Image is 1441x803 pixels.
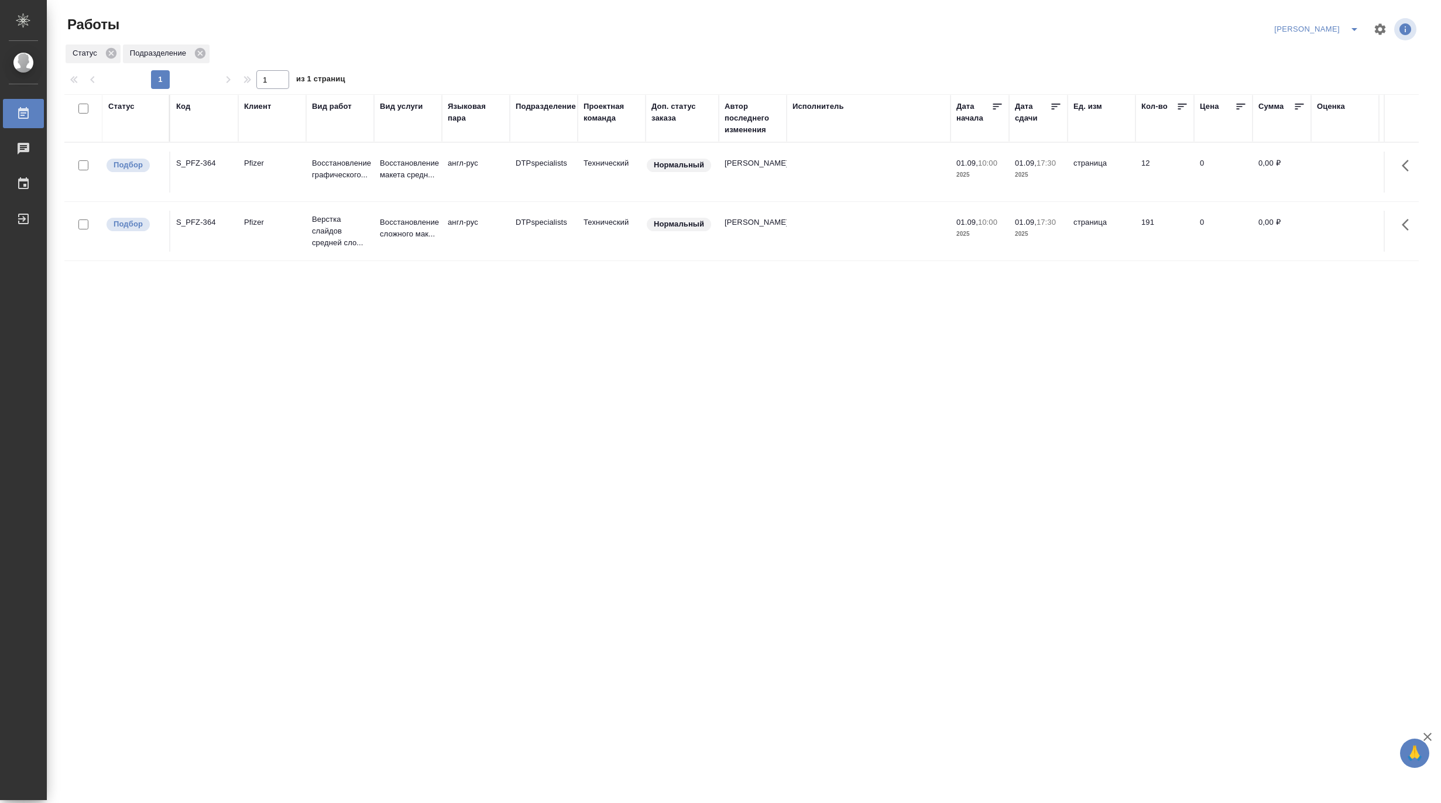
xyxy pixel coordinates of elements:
[584,101,640,124] div: Проектная команда
[654,159,704,171] p: Нормальный
[1073,101,1102,112] div: Ед. изм
[1366,15,1394,43] span: Настроить таблицу
[1015,218,1037,227] p: 01.09,
[1037,218,1056,227] p: 17:30
[510,152,578,193] td: DTPspecialists
[1253,152,1311,193] td: 0,00 ₽
[244,217,300,228] p: Pfizer
[978,159,997,167] p: 10:00
[114,159,143,171] p: Подбор
[1400,739,1429,768] button: 🙏
[1200,101,1219,112] div: Цена
[956,101,991,124] div: Дата начала
[442,211,510,252] td: англ-рус
[442,152,510,193] td: англ-рус
[1068,211,1135,252] td: страница
[1015,169,1062,181] p: 2025
[956,159,978,167] p: 01.09,
[578,211,646,252] td: Технический
[380,157,436,181] p: Восстановление макета средн...
[312,157,368,181] p: Восстановление графического...
[1395,152,1423,180] button: Здесь прячутся важные кнопки
[244,101,271,112] div: Клиент
[1194,211,1253,252] td: 0
[105,217,163,232] div: Можно подбирать исполнителей
[380,217,436,240] p: Восстановление сложного мак...
[510,211,578,252] td: DTPspecialists
[296,72,345,89] span: из 1 страниц
[956,169,1003,181] p: 2025
[64,15,119,34] span: Работы
[312,214,368,249] p: Верстка слайдов средней сло...
[654,218,704,230] p: Нормальный
[1395,211,1423,239] button: Здесь прячутся важные кнопки
[1253,211,1311,252] td: 0,00 ₽
[380,101,423,112] div: Вид услуги
[1037,159,1056,167] p: 17:30
[105,157,163,173] div: Можно подбирать исполнителей
[1068,152,1135,193] td: страница
[73,47,101,59] p: Статус
[1015,228,1062,240] p: 2025
[1271,20,1366,39] div: split button
[516,101,576,112] div: Подразделение
[1135,152,1194,193] td: 12
[1135,211,1194,252] td: 191
[725,101,781,136] div: Автор последнего изменения
[176,157,232,169] div: S_PFZ-364
[176,217,232,228] div: S_PFZ-364
[956,218,978,227] p: 01.09,
[792,101,844,112] div: Исполнитель
[312,101,352,112] div: Вид работ
[956,228,1003,240] p: 2025
[1317,101,1345,112] div: Оценка
[176,101,190,112] div: Код
[578,152,646,193] td: Технический
[1258,101,1284,112] div: Сумма
[123,44,210,63] div: Подразделение
[1405,741,1425,766] span: 🙏
[1141,101,1168,112] div: Кол-во
[719,211,787,252] td: [PERSON_NAME]
[244,157,300,169] p: Pfizer
[719,152,787,193] td: [PERSON_NAME]
[651,101,713,124] div: Доп. статус заказа
[448,101,504,124] div: Языковая пара
[108,101,135,112] div: Статус
[130,47,190,59] p: Подразделение
[978,218,997,227] p: 10:00
[1194,152,1253,193] td: 0
[1015,101,1050,124] div: Дата сдачи
[66,44,121,63] div: Статус
[1015,159,1037,167] p: 01.09,
[114,218,143,230] p: Подбор
[1394,18,1419,40] span: Посмотреть информацию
